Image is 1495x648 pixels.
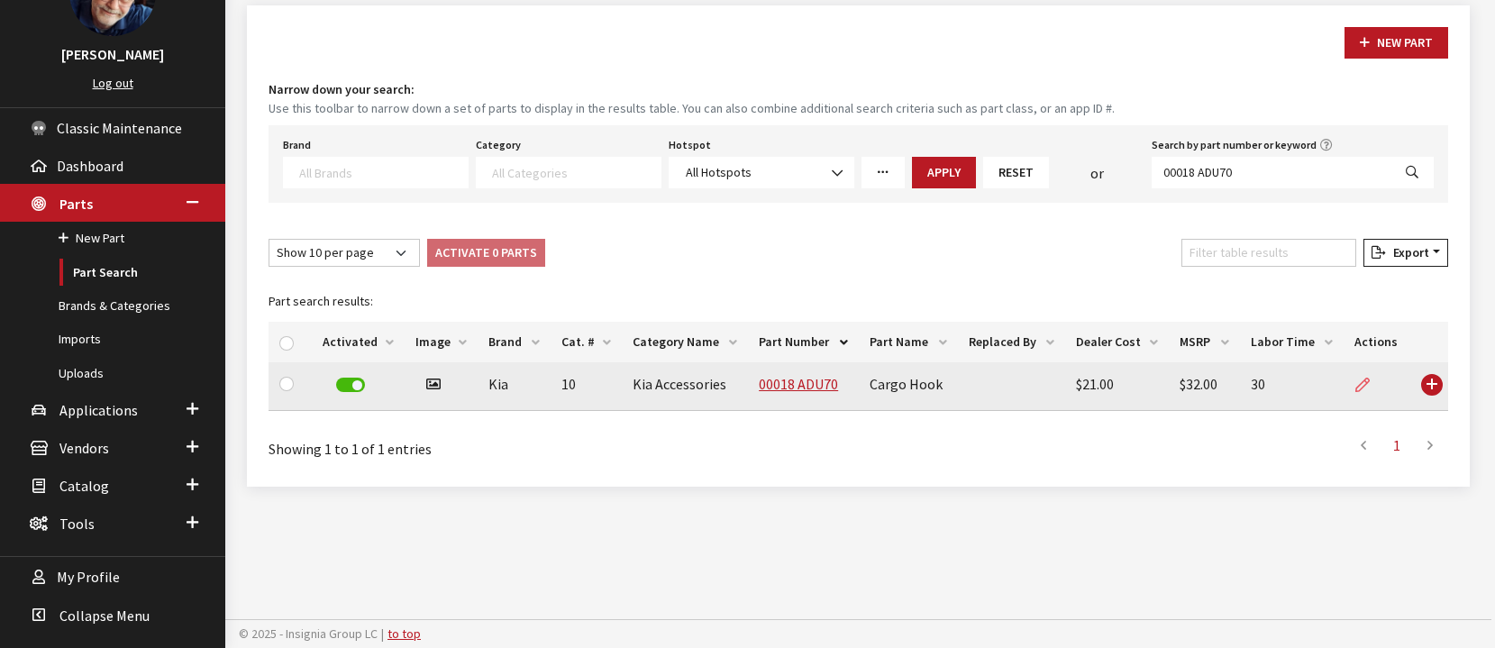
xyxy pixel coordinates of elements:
th: Part Name: activate to sort column ascending [859,322,957,362]
span: Parts [59,195,93,213]
span: Catalog [59,477,109,495]
button: Reset [983,157,1049,188]
label: Deactivate Part [336,378,365,392]
td: Kia [478,362,551,411]
th: Category Name: activate to sort column ascending [622,322,748,362]
a: to top [387,625,421,642]
div: Showing 1 to 1 of 1 entries [269,425,747,460]
h3: [PERSON_NAME] [18,43,207,65]
small: Use this toolbar to narrow down a set of parts to display in the results table. You can also comb... [269,99,1448,118]
th: Labor Time: activate to sort column ascending [1240,322,1344,362]
td: Cargo Hook [859,362,957,411]
th: Actions [1344,322,1408,362]
span: All Hotspots [669,157,854,188]
span: Select a Brand [283,157,469,188]
a: More Filters [861,157,905,188]
i: Has image [426,378,441,392]
textarea: Search [299,164,468,180]
th: Dealer Cost: activate to sort column ascending [1065,322,1169,362]
label: Search by part number or keyword [1152,137,1317,153]
td: $32.00 [1169,362,1240,411]
td: Kia Accessories [622,362,748,411]
span: Select a Category [476,157,661,188]
span: My Profile [57,569,120,587]
input: Filter table results [1181,239,1356,267]
th: MSRP: activate to sort column ascending [1169,322,1240,362]
span: Classic Maintenance [57,119,182,137]
th: Image: activate to sort column ascending [405,322,478,362]
input: Search [1152,157,1391,188]
a: Log out [93,75,133,91]
th: Activated: activate to sort column ascending [312,322,405,362]
button: Export [1363,239,1448,267]
span: Applications [59,401,138,419]
th: Replaced By: activate to sort column ascending [958,322,1065,362]
label: Brand [283,137,311,153]
span: Tools [59,515,95,533]
span: | [381,625,384,642]
textarea: Search [492,164,661,180]
span: All Hotspots [680,163,843,182]
label: Category [476,137,521,153]
th: Part Number: activate to sort column descending [748,322,859,362]
span: Export [1386,244,1429,260]
th: Brand: activate to sort column ascending [478,322,551,362]
caption: Part search results: [269,281,1448,322]
h4: Narrow down your search: [269,80,1448,99]
button: New Part [1345,27,1448,59]
a: 1 [1381,427,1413,463]
span: © 2025 - Insignia Group LC [239,625,378,642]
td: $21.00 [1065,362,1169,411]
span: Collapse Menu [59,607,150,625]
td: Use Enter key to show more/less [1408,362,1448,411]
label: Hotspot [669,137,711,153]
a: Edit Part [1354,362,1385,407]
th: Cat. #: activate to sort column ascending [551,322,623,362]
a: 00018 ADU70 [759,375,838,393]
td: 30 [1240,362,1344,411]
span: All Hotspots [686,164,752,180]
td: 10 [551,362,623,411]
div: or [1049,162,1144,184]
button: Apply [912,157,976,188]
button: Search [1390,157,1434,188]
span: Vendors [59,439,109,457]
span: Dashboard [57,157,123,175]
